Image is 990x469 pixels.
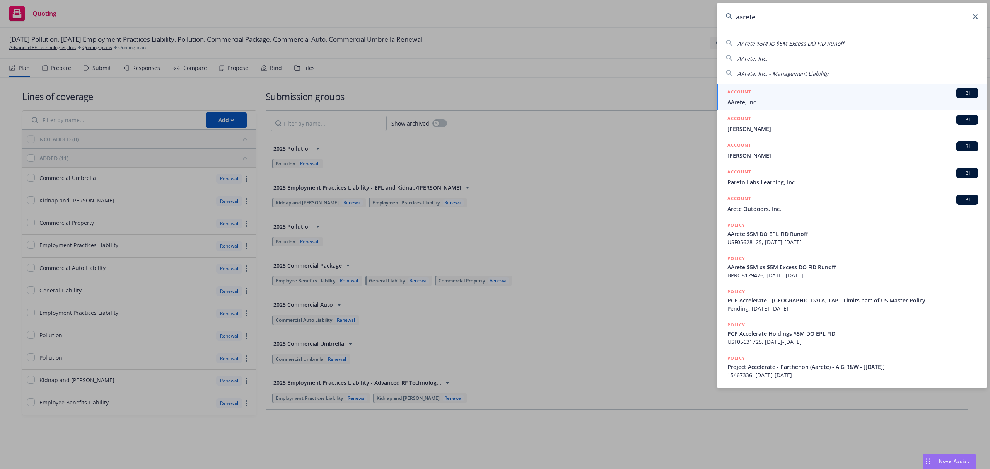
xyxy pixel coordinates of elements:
[923,454,933,469] div: Drag to move
[727,371,978,379] span: 15467336, [DATE]-[DATE]
[737,40,844,47] span: AArete $5M xs $5M Excess DO FID Runoff
[727,296,978,304] span: PCP Accelerate - [GEOGRAPHIC_DATA] LAP - Limits part of US Master Policy
[727,195,751,204] h5: ACCOUNT
[727,178,978,186] span: Pareto Labs Learning, Inc.
[737,55,767,62] span: AArete, Inc.
[959,116,975,123] span: BI
[727,330,978,338] span: PCP Accelerate Holdings $5M DO EPL FID
[717,3,987,31] input: Search...
[727,230,978,238] span: AArete $5M DO EPL FID Runoff
[727,141,751,151] h5: ACCOUNT
[717,284,987,317] a: POLICYPCP Accelerate - [GEOGRAPHIC_DATA] LAP - Limits part of US Master PolicyPending, [DATE]-[DATE]
[959,170,975,177] span: BI
[727,255,745,262] h5: POLICY
[727,354,745,362] h5: POLICY
[717,84,987,110] a: ACCOUNTBIAArete, Inc.
[717,217,987,250] a: POLICYAArete $5M DO EPL FID RunoffUSF05628125, [DATE]-[DATE]
[727,271,978,279] span: BPRO8129476, [DATE]-[DATE]
[727,88,751,97] h5: ACCOUNT
[727,168,751,177] h5: ACCOUNT
[717,190,987,217] a: ACCOUNTBIArete Outdoors, Inc.
[959,90,975,97] span: BI
[717,350,987,383] a: POLICYProject Accelerate - Parthenon (Aarete) - AIG R&W - [[DATE]]15467336, [DATE]-[DATE]
[717,137,987,164] a: ACCOUNTBI[PERSON_NAME]
[727,98,978,106] span: AArete, Inc.
[717,110,987,137] a: ACCOUNTBI[PERSON_NAME]
[737,70,828,77] span: AArete, Inc. - Management Liability
[727,338,978,346] span: USF05631725, [DATE]-[DATE]
[727,363,978,371] span: Project Accelerate - Parthenon (Aarete) - AIG R&W - [[DATE]]
[717,164,987,190] a: ACCOUNTBIPareto Labs Learning, Inc.
[959,143,975,150] span: BI
[727,205,978,213] span: Arete Outdoors, Inc.
[717,317,987,350] a: POLICYPCP Accelerate Holdings $5M DO EPL FIDUSF05631725, [DATE]-[DATE]
[727,304,978,313] span: Pending, [DATE]-[DATE]
[727,263,978,271] span: AArete $5M xs $5M Excess DO FID Runoff
[727,221,745,229] h5: POLICY
[727,238,978,246] span: USF05628125, [DATE]-[DATE]
[939,458,970,464] span: Nova Assist
[717,250,987,284] a: POLICYAArete $5M xs $5M Excess DO FID RunoffBPRO8129476, [DATE]-[DATE]
[727,151,978,160] span: [PERSON_NAME]
[727,321,745,329] h5: POLICY
[923,454,976,469] button: Nova Assist
[727,288,745,296] h5: POLICY
[727,125,978,133] span: [PERSON_NAME]
[727,115,751,124] h5: ACCOUNT
[959,196,975,203] span: BI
